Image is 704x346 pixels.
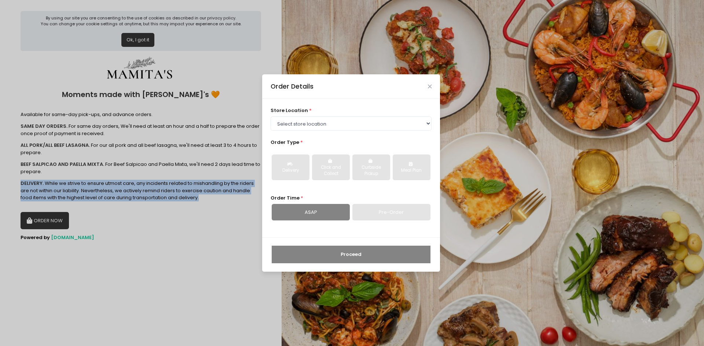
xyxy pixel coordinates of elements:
button: Proceed [272,246,430,263]
button: Meal Plan [393,155,430,180]
button: Curbside Pickup [352,155,390,180]
span: store location [271,107,308,114]
div: Click and Collect [317,164,345,177]
button: Close [428,85,432,88]
div: Delivery [277,167,304,174]
div: Meal Plan [398,167,425,174]
button: Delivery [272,155,309,180]
span: Order Time [271,194,300,201]
div: Curbside Pickup [357,164,385,177]
div: Order Details [271,82,313,91]
button: Click and Collect [312,155,350,180]
span: Order Type [271,139,299,146]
